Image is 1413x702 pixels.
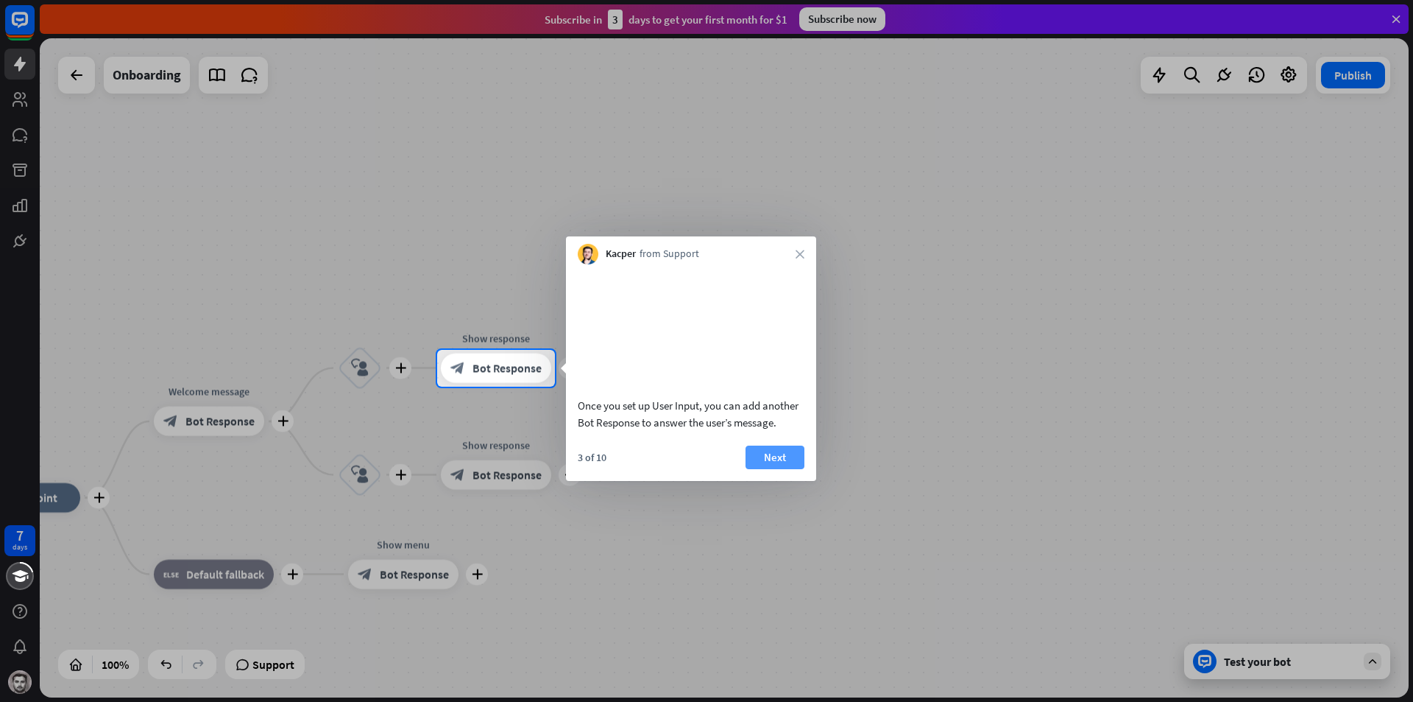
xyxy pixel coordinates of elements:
i: block_bot_response [450,361,465,376]
span: Bot Response [472,361,542,376]
div: 3 of 10 [578,451,606,464]
span: Kacper [606,247,636,262]
button: Next [746,446,804,469]
i: close [796,250,804,259]
span: from Support [640,247,699,262]
button: Open LiveChat chat widget [12,6,56,50]
div: Once you set up User Input, you can add another Bot Response to answer the user’s message. [578,397,804,431]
